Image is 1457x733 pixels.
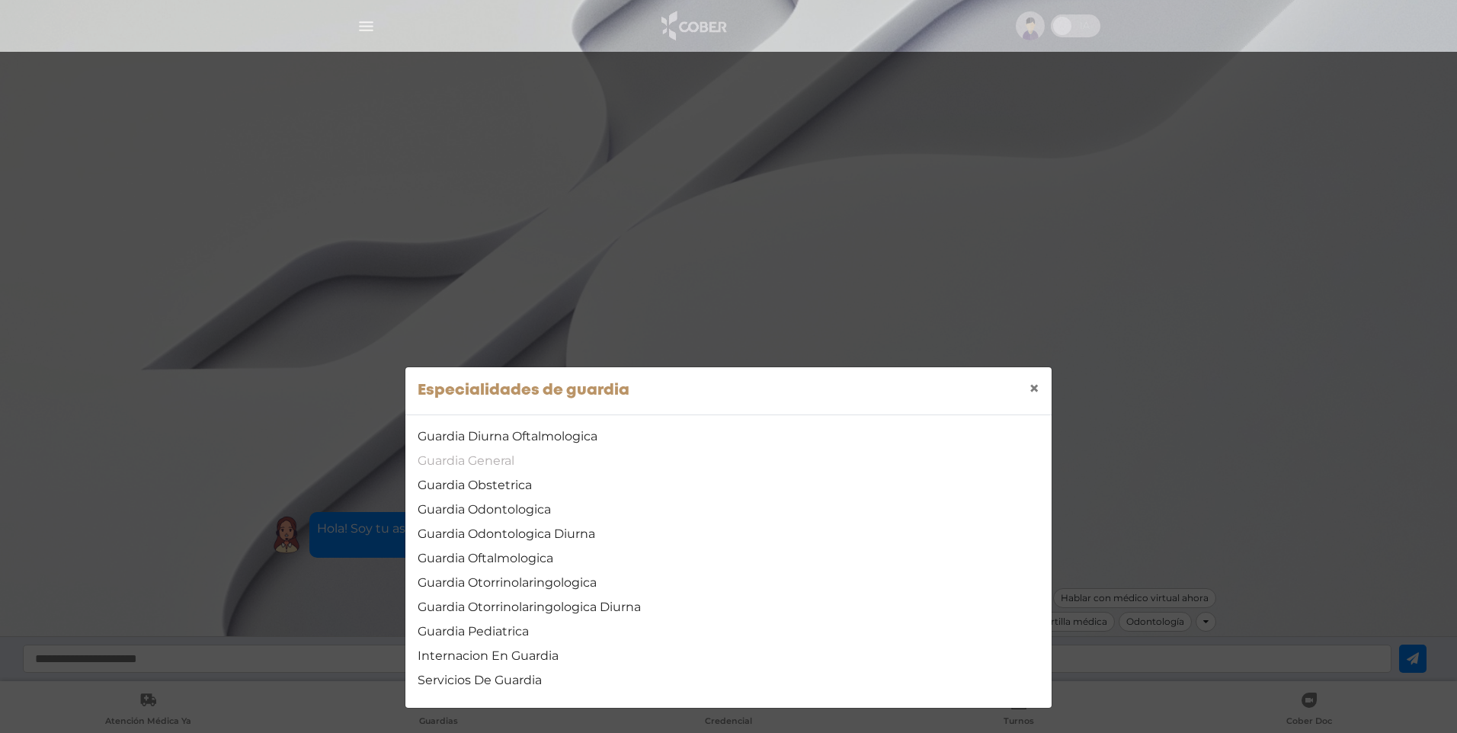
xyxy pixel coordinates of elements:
a: Guardia Oftalmologica [418,549,1039,568]
a: Guardia Otorrinolaringologica Diurna [418,598,1039,616]
a: Guardia Odontologica Diurna [418,525,1039,543]
span: × [1029,377,1039,399]
a: Internacion En Guardia [418,647,1039,665]
button: Close [1017,367,1052,410]
a: Guardia Diurna Oftalmologica [418,427,1039,446]
a: Guardia Pediatrica [418,623,1039,641]
a: Guardia Obstetrica [418,476,1039,495]
a: Guardia General [418,452,1039,470]
h5: Especialidades de guardia [418,379,629,402]
a: Guardia Otorrinolaringologica [418,574,1039,592]
a: Servicios De Guardia [418,671,1039,690]
a: Guardia Odontologica [418,501,1039,519]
